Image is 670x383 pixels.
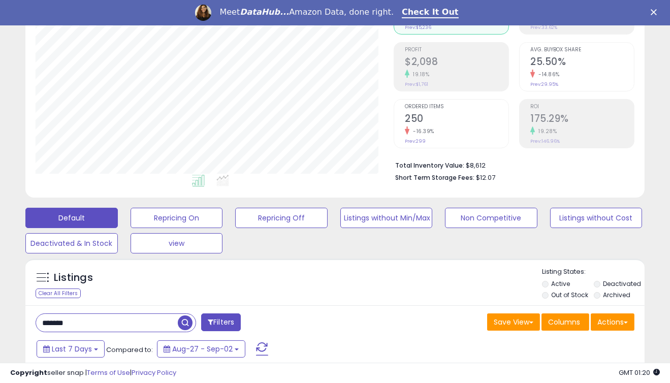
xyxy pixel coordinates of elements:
[10,368,47,377] strong: Copyright
[395,158,627,171] li: $8,612
[405,81,428,87] small: Prev: $1,761
[405,47,508,53] span: Profit
[405,104,508,110] span: Ordered Items
[550,208,643,228] button: Listings without Cost
[340,208,433,228] button: Listings without Min/Max
[157,340,245,358] button: Aug-27 - Sep-02
[131,233,223,253] button: view
[10,368,176,378] div: seller snap | |
[651,9,661,15] div: Close
[530,24,557,30] small: Prev: 33.62%
[54,271,93,285] h5: Listings
[445,208,537,228] button: Non Competitive
[131,208,223,228] button: Repricing On
[551,279,570,288] label: Active
[132,368,176,377] a: Privacy Policy
[201,313,241,331] button: Filters
[551,291,588,299] label: Out of Stock
[405,24,431,30] small: Prev: $5,236
[395,161,464,170] b: Total Inventory Value:
[172,344,233,354] span: Aug-27 - Sep-02
[603,279,641,288] label: Deactivated
[487,313,540,331] button: Save View
[395,173,474,182] b: Short Term Storage Fees:
[535,127,557,135] small: 19.28%
[25,208,118,228] button: Default
[530,56,634,70] h2: 25.50%
[36,289,81,298] div: Clear All Filters
[37,340,105,358] button: Last 7 Days
[530,104,634,110] span: ROI
[541,313,589,331] button: Columns
[106,345,153,355] span: Compared to:
[235,208,328,228] button: Repricing Off
[619,368,660,377] span: 2025-09-10 01:20 GMT
[530,113,634,126] h2: 175.29%
[535,71,560,78] small: -14.86%
[603,291,630,299] label: Archived
[530,81,558,87] small: Prev: 29.95%
[530,47,634,53] span: Avg. Buybox Share
[402,7,459,18] a: Check It Out
[195,5,211,21] img: Profile image for Georgie
[405,113,508,126] h2: 250
[542,267,645,277] p: Listing States:
[87,368,130,377] a: Terms of Use
[476,173,495,182] span: $12.07
[25,233,118,253] button: Deactivated & In Stock
[405,138,426,144] small: Prev: 299
[409,71,429,78] small: 19.18%
[530,138,560,144] small: Prev: 146.96%
[591,313,634,331] button: Actions
[405,56,508,70] h2: $2,098
[52,344,92,354] span: Last 7 Days
[240,7,289,17] i: DataHub...
[219,7,394,17] div: Meet Amazon Data, done right.
[409,127,434,135] small: -16.39%
[548,317,580,327] span: Columns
